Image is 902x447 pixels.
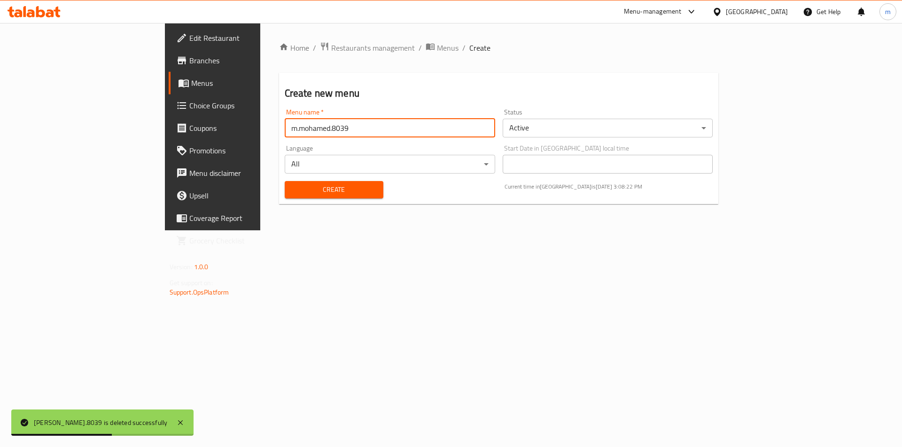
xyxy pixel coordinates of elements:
[169,229,316,252] a: Grocery Checklist
[189,145,308,156] span: Promotions
[189,122,308,134] span: Coupons
[285,181,383,198] button: Create
[885,7,891,17] span: m
[189,100,308,111] span: Choice Groups
[505,182,713,191] p: Current time in [GEOGRAPHIC_DATA] is [DATE] 3:08:22 PM
[189,167,308,179] span: Menu disclaimer
[169,49,316,72] a: Branches
[191,77,308,89] span: Menus
[331,42,415,53] span: Restaurants management
[194,261,209,273] span: 1.0.0
[469,42,490,53] span: Create
[34,417,167,428] div: [PERSON_NAME].8039 is deleted successfully
[292,184,376,196] span: Create
[726,7,788,17] div: [GEOGRAPHIC_DATA]
[169,207,316,229] a: Coverage Report
[462,42,466,53] li: /
[169,72,316,94] a: Menus
[437,42,459,53] span: Menus
[170,277,213,289] span: Get support on:
[169,94,316,117] a: Choice Groups
[285,86,713,100] h2: Create new menu
[170,286,229,298] a: Support.OpsPlatform
[189,55,308,66] span: Branches
[320,42,415,54] a: Restaurants management
[285,119,495,137] input: Please enter Menu name
[189,235,308,246] span: Grocery Checklist
[624,6,682,17] div: Menu-management
[189,32,308,44] span: Edit Restaurant
[169,27,316,49] a: Edit Restaurant
[169,184,316,207] a: Upsell
[189,190,308,201] span: Upsell
[169,117,316,139] a: Coupons
[170,261,193,273] span: Version:
[279,42,719,54] nav: breadcrumb
[419,42,422,53] li: /
[503,119,713,137] div: Active
[285,155,495,174] div: All
[189,212,308,224] span: Coverage Report
[169,162,316,184] a: Menu disclaimer
[169,139,316,162] a: Promotions
[426,42,459,54] a: Menus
